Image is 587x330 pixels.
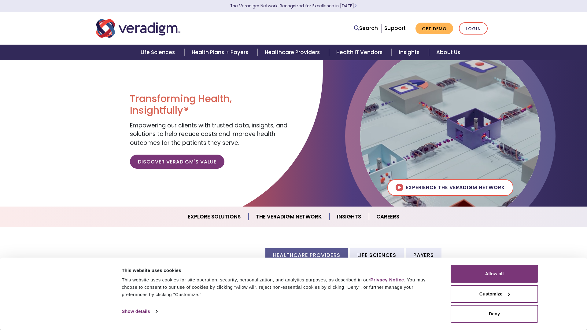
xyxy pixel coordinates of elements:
a: Privacy Notice [370,277,404,282]
span: Empowering our clients with trusted data, insights, and solutions to help reduce costs and improv... [130,121,287,147]
a: The Veradigm Network [249,209,330,225]
a: Health IT Vendors [329,45,392,60]
a: Support [384,24,406,32]
li: Healthcare Providers [265,248,348,262]
button: Deny [451,305,538,323]
div: This website uses cookies [122,267,437,274]
li: Payers [406,248,441,262]
a: Health Plans + Payers [184,45,257,60]
h1: Transforming Health, Insightfully® [130,93,289,116]
a: Login [459,22,488,35]
a: Get Demo [415,23,453,35]
a: Healthcare Providers [257,45,329,60]
button: Customize [451,285,538,303]
a: Life Sciences [133,45,184,60]
a: Search [354,24,378,32]
a: Insights [392,45,429,60]
li: Life Sciences [350,248,404,262]
a: Show details [122,307,157,316]
a: About Us [429,45,467,60]
div: This website uses cookies for site operation, security, personalization, and analytics purposes, ... [122,276,437,298]
button: Allow all [451,265,538,283]
a: Careers [369,209,407,225]
a: Explore Solutions [180,209,249,225]
img: Veradigm logo [96,18,180,38]
a: Discover Veradigm's Value [130,155,224,169]
span: Learn More [354,3,357,9]
a: Insights [330,209,369,225]
a: The Veradigm Network: Recognized for Excellence in [DATE]Learn More [230,3,357,9]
